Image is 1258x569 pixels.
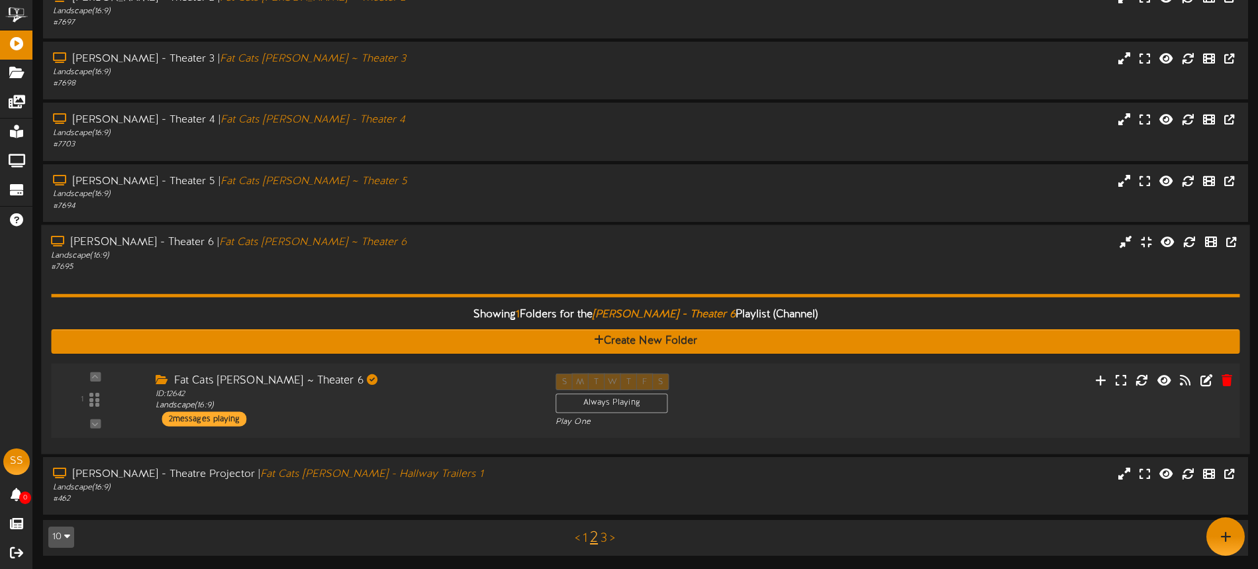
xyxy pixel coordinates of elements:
div: Showing Folders for the Playlist (Channel) [41,301,1249,329]
div: Landscape ( 16:9 ) [51,250,535,261]
div: Landscape ( 16:9 ) [53,67,535,78]
i: Fat Cats [PERSON_NAME] - Hallway Trailers 1 [260,468,483,480]
div: SS [3,448,30,475]
div: # 7695 [51,261,535,272]
div: # 7697 [53,17,535,28]
div: [PERSON_NAME] - Theatre Projector | [53,467,535,482]
div: 2 messages playing [162,411,247,426]
div: [PERSON_NAME] - Theater 5 | [53,174,535,189]
div: # 7694 [53,201,535,212]
a: 3 [601,531,607,546]
div: # 462 [53,493,535,505]
button: 10 [48,527,74,548]
i: Fat Cats [PERSON_NAME] ~ Theater 6 [219,236,407,248]
span: 0 [19,491,31,504]
span: 1 [516,309,520,321]
a: 1 [583,531,587,546]
div: Always Playing [556,393,667,413]
div: Play One [556,416,836,427]
i: [PERSON_NAME] - Theater 6 [593,309,736,321]
div: Landscape ( 16:9 ) [53,482,535,493]
div: Landscape ( 16:9 ) [53,189,535,200]
i: Fat Cats [PERSON_NAME] - Theater 4 [220,114,405,126]
div: [PERSON_NAME] - Theater 6 | [51,234,535,250]
div: Fat Cats [PERSON_NAME] ~ Theater 6 [156,373,536,388]
a: > [610,531,615,546]
div: # 7698 [53,78,535,89]
div: [PERSON_NAME] - Theater 4 | [53,113,535,128]
i: Fat Cats [PERSON_NAME] ~ Theater 3 [220,53,406,65]
div: Landscape ( 16:9 ) [53,128,535,139]
div: # 7703 [53,139,535,150]
a: 2 [590,529,598,546]
a: < [575,531,580,546]
div: [PERSON_NAME] - Theater 3 | [53,52,535,67]
div: ID: 12642 Landscape ( 16:9 ) [156,388,536,411]
button: Create New Folder [51,329,1239,354]
i: Fat Cats [PERSON_NAME] ~ Theater 5 [220,176,407,187]
div: Landscape ( 16:9 ) [53,6,535,17]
